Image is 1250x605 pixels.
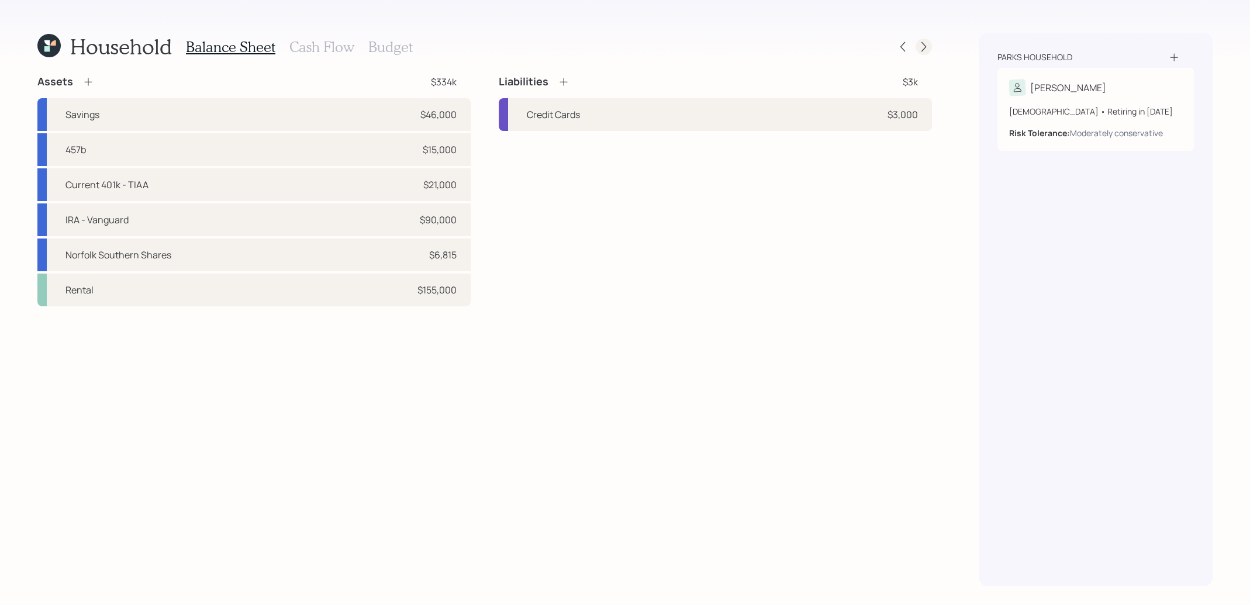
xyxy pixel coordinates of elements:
[1009,105,1182,117] div: [DEMOGRAPHIC_DATA] • Retiring in [DATE]
[888,108,918,122] div: $3,000
[420,213,457,227] div: $90,000
[65,108,99,122] div: Savings
[997,51,1072,63] div: Parks household
[65,213,129,227] div: IRA - Vanguard
[423,143,457,157] div: $15,000
[431,75,457,89] div: $334k
[1070,127,1163,139] div: Moderately conservative
[368,39,413,56] h3: Budget
[65,283,94,297] div: Rental
[417,283,457,297] div: $155,000
[65,143,86,157] div: 457b
[289,39,354,56] h3: Cash Flow
[1030,81,1106,95] div: [PERSON_NAME]
[37,75,73,88] h4: Assets
[1009,127,1070,139] b: Risk Tolerance:
[186,39,275,56] h3: Balance Sheet
[429,248,457,262] div: $6,815
[903,75,918,89] div: $3k
[420,108,457,122] div: $46,000
[527,108,580,122] div: Credit Cards
[70,34,172,59] h1: Household
[499,75,548,88] h4: Liabilities
[65,248,171,262] div: Norfolk Southern Shares
[65,178,149,192] div: Current 401k - TIAA
[423,178,457,192] div: $21,000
